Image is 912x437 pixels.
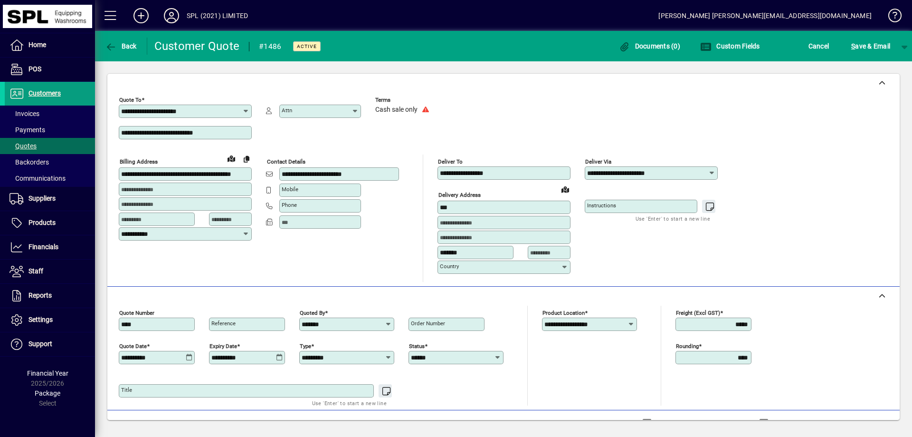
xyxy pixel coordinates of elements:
button: Cancel [806,38,832,55]
button: Custom Fields [698,38,762,55]
span: Documents (0) [618,42,680,50]
mat-label: Status [409,342,425,349]
span: POS [28,65,41,73]
button: Profile [156,7,187,24]
a: Staff [5,260,95,283]
mat-label: Mobile [282,186,298,193]
span: Home [28,41,46,49]
a: Reports [5,284,95,308]
a: Home [5,33,95,57]
mat-label: Reference [211,320,236,327]
app-page-header-button: Back [95,38,147,55]
span: ave & Email [851,39,890,54]
mat-label: Quote date [119,342,147,349]
mat-label: Quote number [119,309,154,316]
span: Package [35,389,60,397]
a: Invoices [5,106,95,122]
mat-label: Quoted by [300,309,325,316]
label: Show Line Volumes/Weights [654,418,742,428]
span: Back [105,42,137,50]
span: Backorders [9,158,49,166]
span: Financials [28,243,58,251]
span: Custom Fields [700,42,760,50]
mat-label: Instructions [587,202,616,209]
mat-label: Deliver via [585,158,611,165]
span: Reports [28,291,52,299]
span: Suppliers [28,194,56,202]
span: Products [28,219,56,226]
mat-label: Freight (excl GST) [676,309,720,316]
span: Invoices [9,110,39,117]
a: Backorders [5,154,95,170]
div: SPL (2021) LIMITED [187,8,248,23]
span: Cash sale only [375,106,418,114]
mat-label: Type [300,342,311,349]
mat-label: Product location [542,309,585,316]
button: Save & Email [846,38,895,55]
mat-label: Deliver To [438,158,463,165]
a: Financials [5,235,95,259]
label: Show Cost/Profit [770,418,826,428]
button: Back [103,38,139,55]
a: Communications [5,170,95,186]
mat-hint: Use 'Enter' to start a new line [312,398,387,408]
mat-label: Title [121,387,132,393]
a: Settings [5,308,95,332]
a: Products [5,211,95,235]
span: Cancel [808,39,829,54]
span: Active [297,43,317,49]
mat-label: Phone [282,202,297,208]
a: Quotes [5,138,95,154]
div: #1486 [259,39,281,54]
button: Add [126,7,156,24]
button: Documents (0) [616,38,683,55]
a: Knowledge Base [881,2,900,33]
a: Support [5,332,95,356]
a: View on map [224,151,239,166]
div: Customer Quote [154,39,240,54]
mat-label: Rounding [676,342,699,349]
button: Copy to Delivery address [239,151,254,166]
mat-label: Attn [282,107,292,114]
a: View on map [558,182,573,197]
span: S [851,42,855,50]
span: Communications [9,175,66,182]
span: Financial Year [27,369,68,377]
mat-label: Country [440,263,459,270]
a: POS [5,58,95,81]
a: Suppliers [5,187,95,211]
span: Terms [375,97,432,103]
span: Product [835,416,874,431]
mat-label: Expiry date [209,342,237,349]
mat-hint: Use 'Enter' to start a new line [636,213,710,224]
a: Payments [5,122,95,138]
span: Payments [9,126,45,134]
div: [PERSON_NAME] [PERSON_NAME][EMAIL_ADDRESS][DOMAIN_NAME] [658,8,872,23]
span: Staff [28,267,43,275]
span: Settings [28,316,53,323]
button: Product [830,415,878,432]
mat-label: Quote To [119,97,142,103]
span: Customers [28,89,61,97]
span: Quotes [9,142,37,150]
span: Support [28,340,52,348]
mat-label: Order number [411,320,445,327]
